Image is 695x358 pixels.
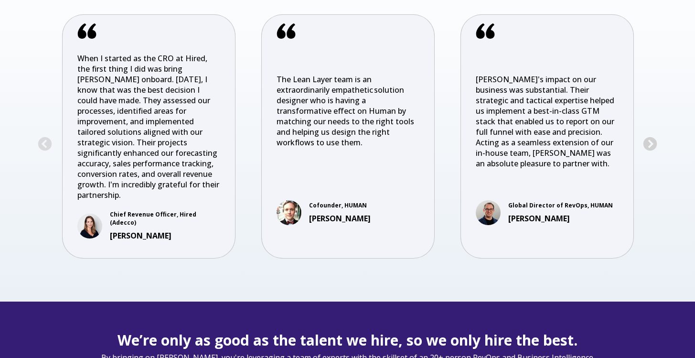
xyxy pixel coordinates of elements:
p: Global Director of RevOps, HUMAN [508,202,613,210]
span: We’re only as good as the talent we hire, so we only hire the best. [118,330,577,350]
p: Cofounder, HUMAN [309,202,371,210]
h3: [PERSON_NAME] [508,213,613,224]
p: When I started as the CRO at Hired, the first thing I did was bring [PERSON_NAME] onboard. [DATE]... [77,53,220,200]
button: Previous [37,137,53,152]
img: 1541733726277 [476,200,501,225]
p: Chief Revenue Officer, Hired (Adecco) [110,211,220,227]
p: The Lean Layer team is an extraordinarily empathetic solution designer who is having a transforma... [277,74,419,148]
h3: [PERSON_NAME] [309,213,371,224]
img: 1516271741256-1 [277,200,301,225]
span: [PERSON_NAME]'s impact on our business was substantial. Their strategic and tactical expertise he... [476,74,614,169]
button: Next [642,137,658,152]
h3: [PERSON_NAME] [110,230,220,241]
img: Amy Pisano [77,214,102,239]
